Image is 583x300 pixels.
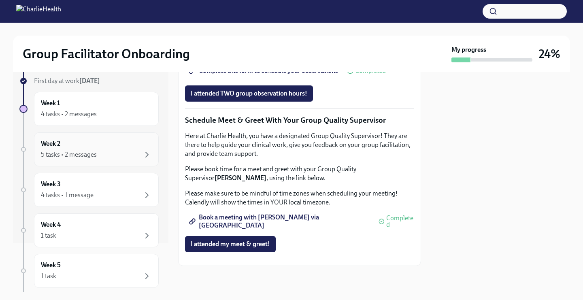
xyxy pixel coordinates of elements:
[41,99,60,108] h6: Week 1
[451,45,486,54] strong: My progress
[185,213,375,230] a: Book a meeting with [PERSON_NAME] via [GEOGRAPHIC_DATA]
[191,217,370,226] span: Book a meeting with [PERSON_NAME] via [GEOGRAPHIC_DATA]
[355,68,386,74] span: Completed
[185,115,414,126] p: Schedule Meet & Greet With Your Group Quality Supervisor
[34,77,100,85] span: First day at work
[386,215,414,228] span: Completed
[41,139,60,148] h6: Week 2
[41,191,94,200] div: 4 tasks • 1 message
[16,5,61,18] img: CharlieHealth
[19,213,159,247] a: Week 41 task
[191,89,307,98] span: I attended TWO group observation hours!
[19,77,159,85] a: First day at work[DATE]
[215,174,266,182] strong: [PERSON_NAME]
[41,180,61,189] h6: Week 3
[41,272,56,281] div: 1 task
[185,236,276,252] button: I attended my meet & greet!
[19,132,159,166] a: Week 25 tasks • 2 messages
[185,165,414,183] p: Please book time for a meet and greet with your Group Quality Supervisor , using the link below.
[185,189,414,207] p: Please make sure to be mindful of time zones when scheduling your meeting! Calendly will show the...
[41,261,61,270] h6: Week 5
[185,132,414,158] p: Here at Charlie Health, you have a designated Group Quality Supervisor! They are there to help gu...
[19,173,159,207] a: Week 34 tasks • 1 message
[185,85,313,102] button: I attended TWO group observation hours!
[23,46,190,62] h2: Group Facilitator Onboarding
[41,110,97,119] div: 4 tasks • 2 messages
[79,77,100,85] strong: [DATE]
[191,240,270,248] span: I attended my meet & greet!
[539,47,560,61] h3: 24%
[41,150,97,159] div: 5 tasks • 2 messages
[41,220,61,229] h6: Week 4
[19,92,159,126] a: Week 14 tasks • 2 messages
[41,231,56,240] div: 1 task
[19,254,159,288] a: Week 51 task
